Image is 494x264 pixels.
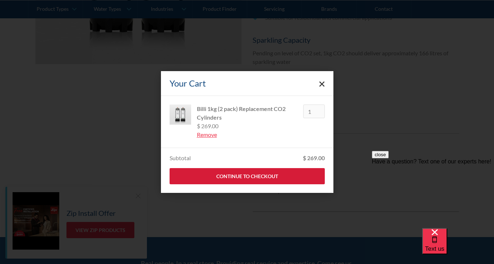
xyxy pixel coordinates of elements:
[197,130,297,139] div: Remove
[170,168,325,184] a: Continue to Checkout
[197,105,297,122] div: Billi 1kg (2 pack) Replacement CO2 Cylinders
[197,122,297,130] div: $ 269.00
[303,154,325,162] div: $ 269.00
[372,151,494,237] iframe: podium webchat widget prompt
[170,77,206,90] div: Your Cart
[422,228,494,264] iframe: podium webchat widget bubble
[170,154,191,162] div: Subtotal
[197,130,297,139] a: Remove item from cart
[319,80,325,86] a: Close cart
